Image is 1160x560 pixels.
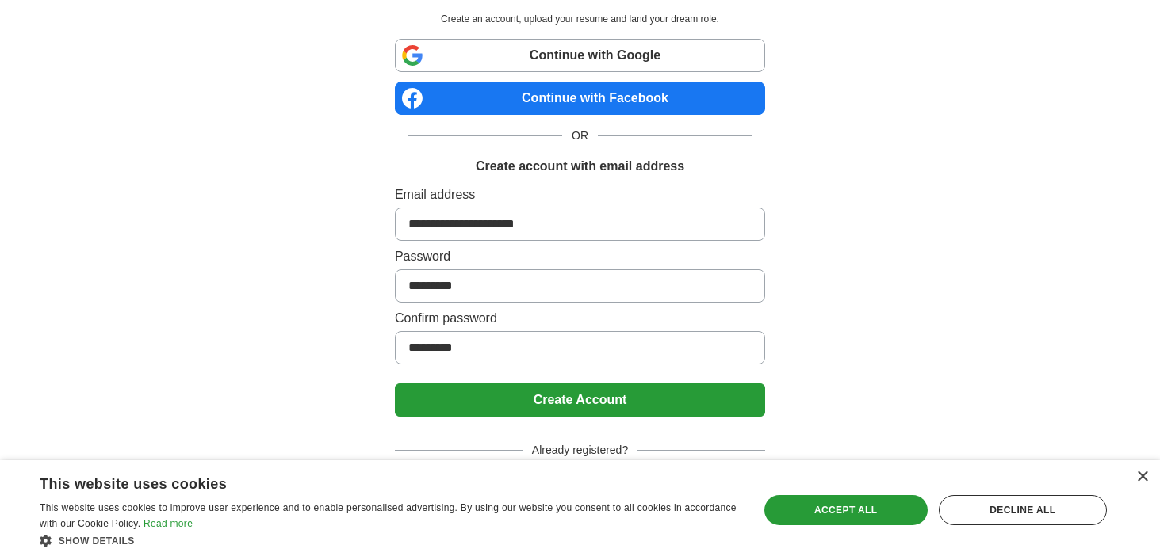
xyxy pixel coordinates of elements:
div: This website uses cookies [40,470,697,493]
div: Accept all [764,495,928,525]
h1: Create account with email address [476,157,684,176]
label: Password [395,247,765,266]
div: Show details [40,532,737,548]
span: This website uses cookies to improve user experience and to enable personalised advertising. By u... [40,502,737,529]
div: Decline all [939,495,1107,525]
span: Already registered? [523,442,637,459]
label: Confirm password [395,309,765,328]
a: Continue with Google [395,39,765,72]
span: OR [562,128,598,144]
label: Email address [395,185,765,204]
button: Create Account [395,383,765,417]
span: Show details [59,535,135,547]
a: Read more, opens a new window [144,518,193,529]
a: Continue with Facebook [395,82,765,115]
div: Close [1136,471,1148,483]
p: Create an account, upload your resume and land your dream role. [398,12,762,26]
